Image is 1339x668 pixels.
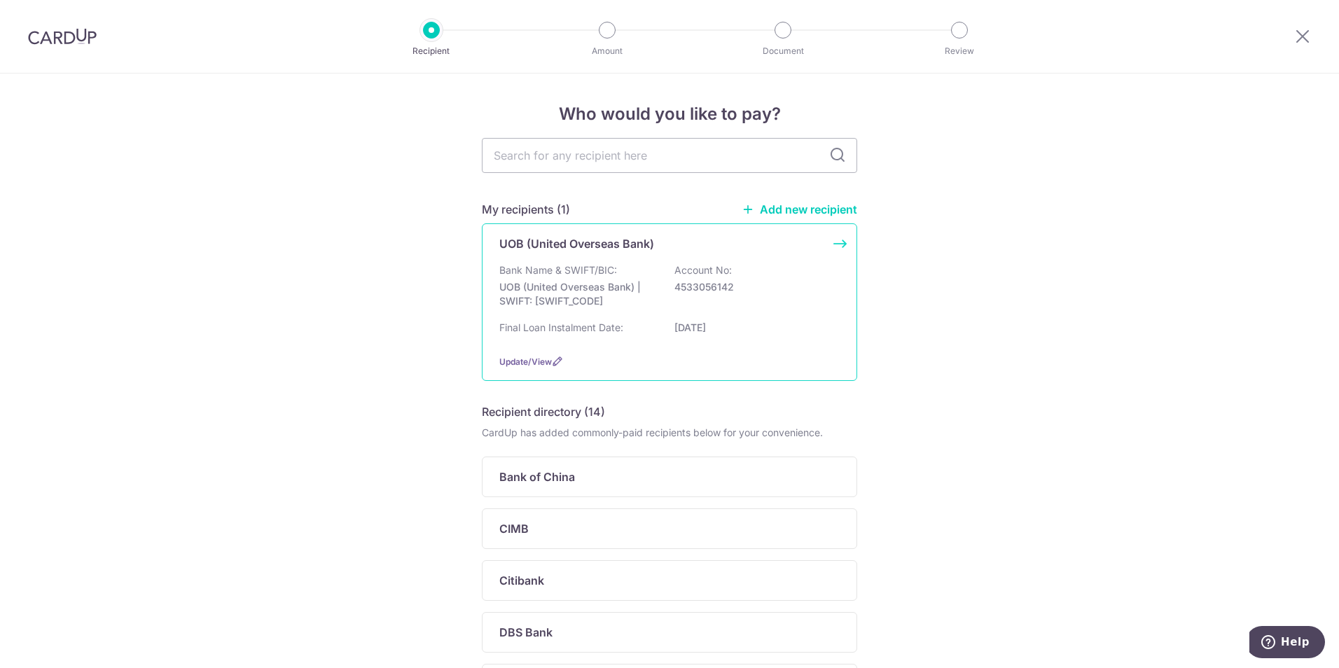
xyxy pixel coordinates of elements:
p: Bank Name & SWIFT/BIC: [499,263,617,277]
a: Update/View [499,356,552,367]
p: Account No: [674,263,732,277]
p: Document [731,44,835,58]
a: Add new recipient [742,202,857,216]
p: UOB (United Overseas Bank) | SWIFT: [SWIFT_CODE] [499,280,656,308]
p: [DATE] [674,321,831,335]
p: Final Loan Instalment Date: [499,321,623,335]
img: CardUp [28,28,97,45]
iframe: Opens a widget where you can find more information [1249,626,1325,661]
p: UOB (United Overseas Bank) [499,235,654,252]
p: Review [908,44,1011,58]
h5: Recipient directory (14) [482,403,605,420]
h5: My recipients (1) [482,201,570,218]
p: Citibank [499,572,544,589]
p: Amount [555,44,659,58]
p: 4533056142 [674,280,831,294]
p: Bank of China [499,468,575,485]
div: CardUp has added commonly-paid recipients below for your convenience. [482,426,857,440]
p: Recipient [380,44,483,58]
h4: Who would you like to pay? [482,102,857,127]
p: DBS Bank [499,624,553,641]
input: Search for any recipient here [482,138,857,173]
p: CIMB [499,520,529,537]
